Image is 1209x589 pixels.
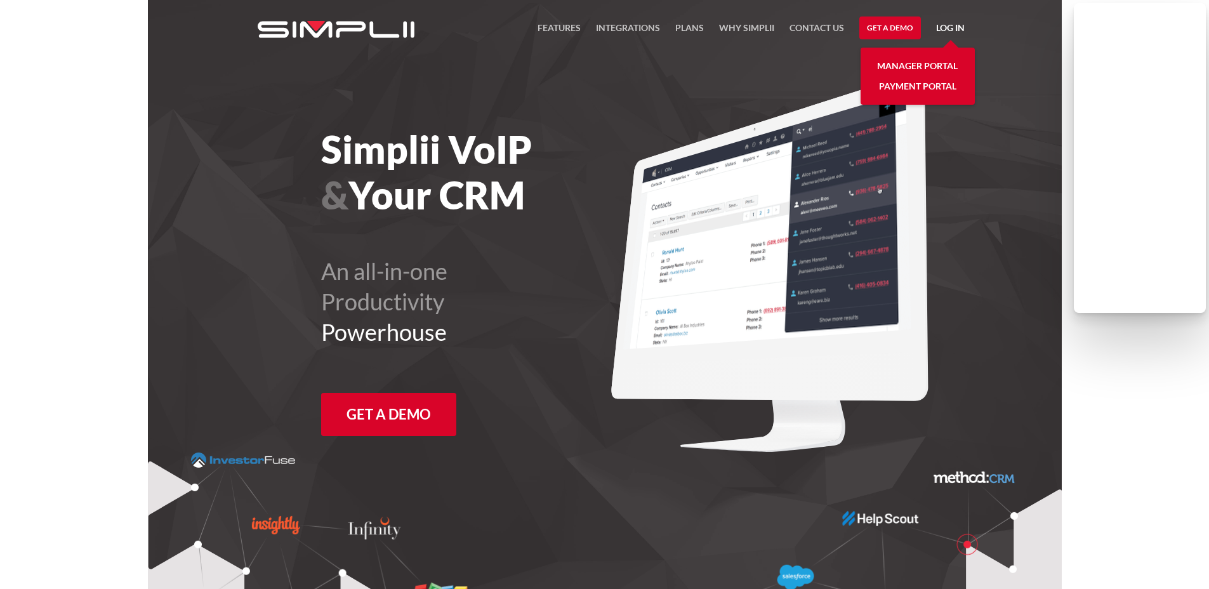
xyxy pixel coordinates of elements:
a: Payment Portal [879,76,956,96]
a: Get a Demo [321,393,456,436]
a: Log in [936,20,965,39]
a: Manager Portal [877,56,958,76]
h2: An all-in-one Productivity [321,256,675,347]
span: Powerhouse [321,318,447,346]
a: Why Simplii [719,20,774,43]
a: Integrations [596,20,660,43]
a: FEATURES [538,20,581,43]
a: Plans [675,20,704,43]
img: Simplii [258,21,414,38]
h1: Simplii VoIP Your CRM [321,126,675,218]
a: Get a Demo [859,17,921,39]
span: & [321,172,348,218]
a: Contact US [789,20,844,43]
